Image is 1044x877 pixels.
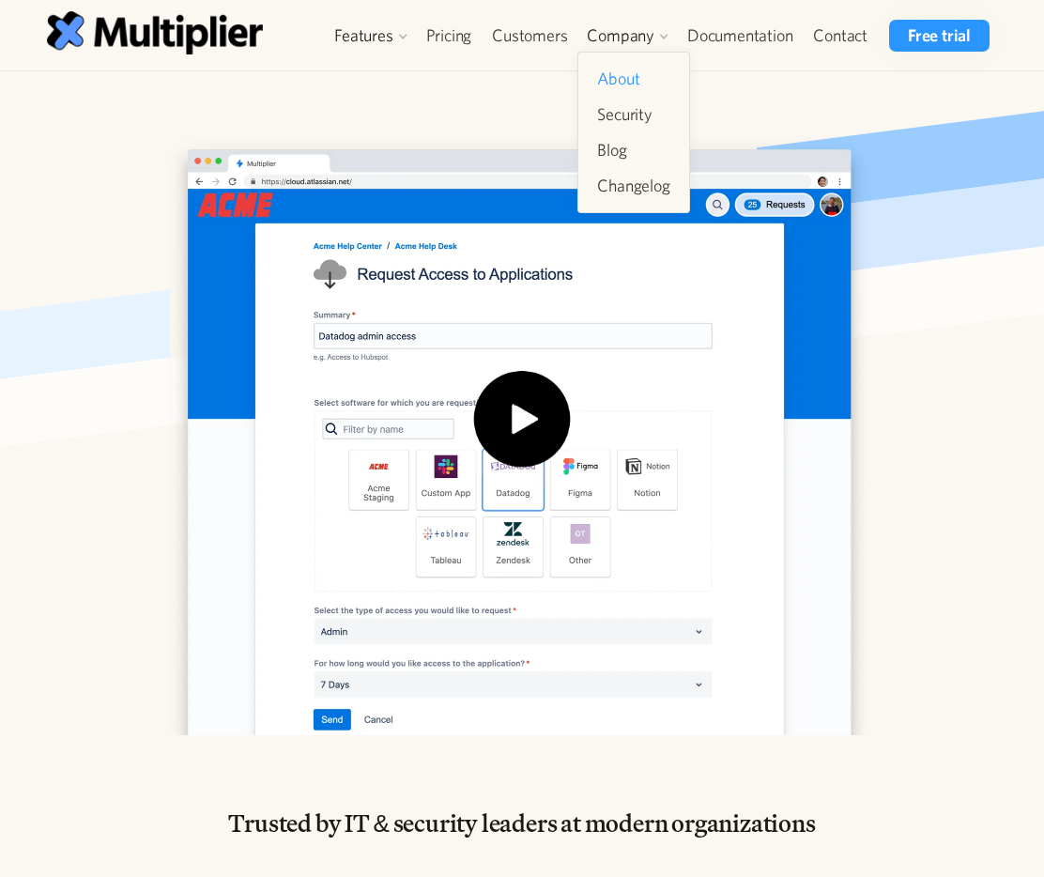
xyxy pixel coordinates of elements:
a: Customers [482,20,577,52]
div: Features [325,20,415,52]
a: Changelog [590,169,677,203]
div: Features [334,24,392,47]
a: Pricing [416,20,483,52]
a: Security [590,98,677,131]
img: Play icon [462,371,582,491]
nav: Company [577,52,689,213]
a: Contact [803,20,878,52]
div: Company [577,20,677,52]
a: Blog [590,133,677,167]
a: open lightbox [146,93,898,769]
a: Free trial [889,20,990,52]
a: About [590,62,677,96]
a: Documentation [677,20,803,52]
div: Company [587,24,654,47]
